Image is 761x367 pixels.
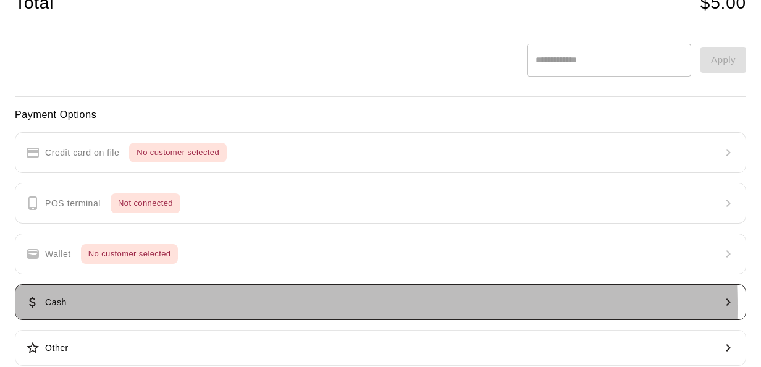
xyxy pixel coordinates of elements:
button: Cash [15,284,746,320]
button: Other [15,330,746,366]
p: Other [45,342,69,355]
p: Cash [45,296,67,309]
h6: Payment Options [15,107,746,123]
